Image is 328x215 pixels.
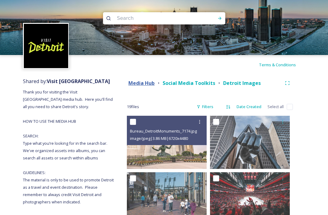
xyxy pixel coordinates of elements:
div: Filters [193,101,216,113]
input: Search [114,12,198,25]
strong: Visit [GEOGRAPHIC_DATA] [47,78,110,85]
strong: Social Media Toolkits [163,80,215,86]
div: Date Created [234,101,264,113]
span: image/jpeg | 3.86 MB | 6720 x 4480 [130,136,188,141]
span: 19 file s [127,104,139,110]
span: Shared by: [23,78,110,85]
span: Terms & Conditions [259,62,296,67]
img: VISIT%20DETROIT%20LOGO%20-%20BLACK%20BACKGROUND.png [24,24,68,68]
strong: Media Hub [128,80,155,86]
a: Terms & Conditions [259,61,305,68]
span: Select all [267,104,284,110]
img: Bureau_DetroitMonuments_7229.jpg [210,116,290,169]
span: Bureau_DetroitMonuments_7174.jpg [130,128,197,134]
strong: Detroit Images [223,80,261,86]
